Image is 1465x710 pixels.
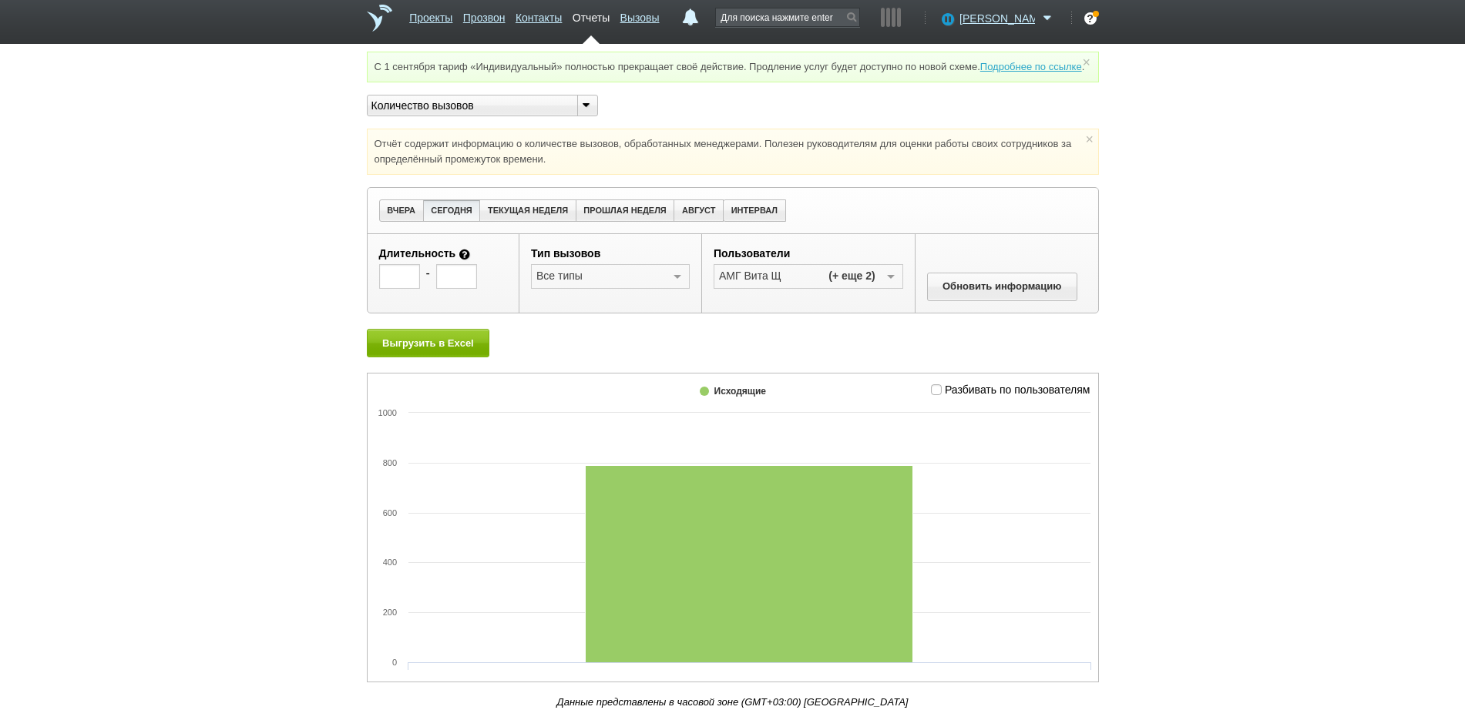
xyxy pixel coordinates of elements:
input: Для поиска нажмите enter [716,8,859,26]
button: ИНТЕРВАЛ [723,199,786,222]
div: С 1 сентября тариф «Индивидуальный» полностью прекращает своё действие. Продление услуг будет дос... [367,52,1099,82]
button: ПРОШЛАЯ НЕДЕЛЯ [576,199,675,222]
a: Проекты [409,4,452,26]
label: Пользователи [714,246,903,262]
label: Длительность [379,246,508,262]
button: СЕГОДНЯ [423,199,481,222]
div: Отчёт содержит информацию о количестве вызовов, обработанных менеджерами. Полезен руководителям д... [367,129,1099,175]
a: × [1079,59,1093,65]
div: - [426,264,430,300]
tspan: 600 [382,508,396,517]
div: Все типы [533,266,666,285]
tspan: 1000 [378,408,396,417]
div: (+ еще 2) [828,266,875,285]
div: АМГ Вита Щ [719,266,789,285]
tspan: 200 [382,608,396,617]
tspan: 800 [382,458,396,467]
a: [PERSON_NAME] [959,9,1056,25]
div: ? [1084,12,1097,25]
div: Количество вызовов [368,98,565,114]
tspan: 0 [391,658,396,667]
span: [PERSON_NAME] [959,11,1035,26]
button: АВГУСТ [674,199,724,222]
button: ВЧЕРА [379,199,424,222]
a: Прозвон [463,4,506,26]
a: Вызовы [620,4,660,26]
i: Данные представлены в часовой зоне (GMT+03:00) [GEOGRAPHIC_DATA] [557,696,909,708]
a: Подробнее по ссылке [980,61,1082,72]
a: × [1085,136,1093,142]
a: Контакты [516,4,562,26]
span: Разбивать по пользователям [945,383,1090,396]
a: На главную [367,5,392,32]
button: Выгрузить в Excel [367,329,490,357]
tspan: 400 [382,558,396,567]
button: Обновить информацию [927,273,1077,301]
button: ТЕКУЩАЯ НЕДЕЛЯ [479,199,576,222]
a: Отчеты [573,4,610,26]
span: Исходящие [714,386,766,397]
label: Тип вызовов [531,246,690,262]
